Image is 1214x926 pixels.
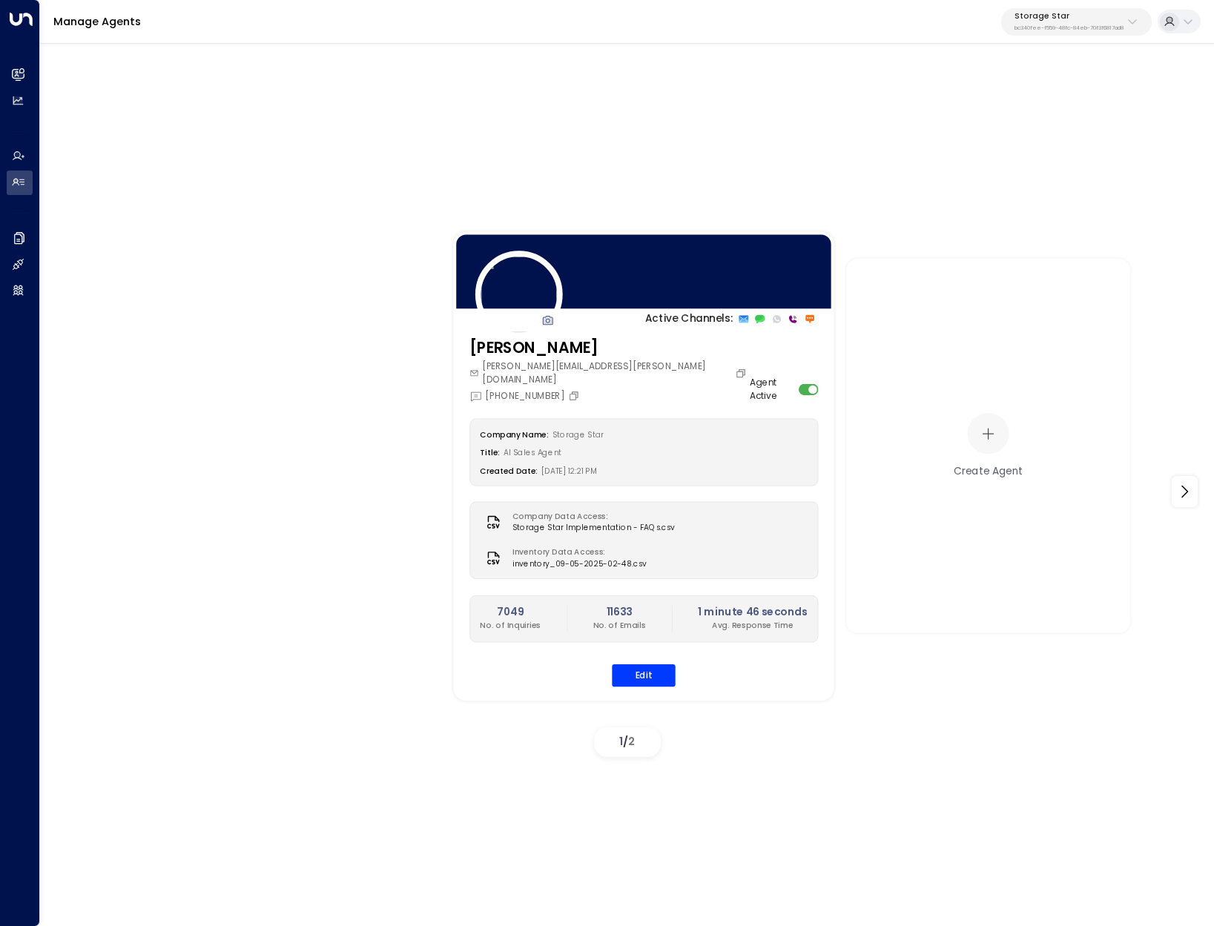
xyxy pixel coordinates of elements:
[568,391,582,402] button: Copy
[475,251,563,339] img: 120_headshot.jpg
[512,523,675,535] span: Storage Star Implementation - FAQs.csv
[480,448,500,458] label: Title:
[612,665,676,687] button: Edit
[541,466,597,476] span: [DATE] 12:21 PM
[698,605,807,621] h2: 1 minute 46 seconds
[552,430,604,440] span: Storage Star
[512,547,641,558] label: Inventory Data Access:
[698,621,807,632] p: Avg. Response Time
[593,621,646,632] p: No. of Emails
[480,430,548,440] label: Company Name:
[480,605,541,621] h2: 7049
[593,605,646,621] h2: 11633
[628,734,635,749] span: 2
[512,512,669,523] label: Company Data Access:
[480,621,541,632] p: No. of Inquiries
[1015,25,1124,31] p: bc340fee-f559-48fc-84eb-70f3f6817ad8
[953,463,1023,479] div: Create Agent
[736,368,750,379] button: Copy
[619,734,623,749] span: 1
[594,727,661,757] div: /
[469,337,750,360] h3: [PERSON_NAME]
[512,559,647,570] span: inventory_09-05-2025-02-48.csv
[53,14,141,29] a: Manage Agents
[469,360,750,387] div: [PERSON_NAME][EMAIL_ADDRESS][PERSON_NAME][DOMAIN_NAME]
[504,448,561,458] span: AI Sales Agent
[469,390,582,403] div: [PHONE_NUMBER]
[1015,12,1124,21] p: Storage Star
[480,466,538,476] label: Created Date:
[645,312,733,328] p: Active Channels:
[1001,8,1152,36] button: Storage Starbc340fee-f559-48fc-84eb-70f3f6817ad8
[750,377,794,403] label: Agent Active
